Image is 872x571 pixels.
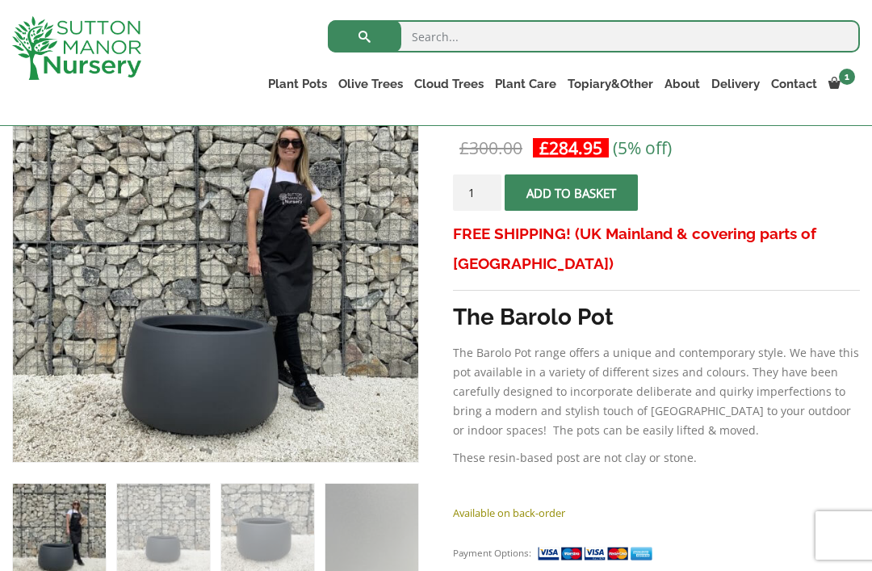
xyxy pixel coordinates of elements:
[562,73,659,95] a: Topiary&Other
[459,136,522,159] bdi: 300.00
[328,20,860,52] input: Search...
[659,73,706,95] a: About
[539,136,549,159] span: £
[613,136,672,159] span: (5% off)
[12,16,141,80] img: logo
[489,73,562,95] a: Plant Care
[453,448,860,468] p: These resin-based post are not clay or stone.
[333,73,409,95] a: Olive Trees
[453,304,614,330] strong: The Barolo Pot
[505,174,638,211] button: Add to basket
[262,73,333,95] a: Plant Pots
[453,547,531,559] small: Payment Options:
[706,73,765,95] a: Delivery
[453,174,501,211] input: Product quantity
[765,73,823,95] a: Contact
[409,73,489,95] a: Cloud Trees
[453,503,860,523] p: Available on back-order
[453,219,860,279] h3: FREE SHIPPING! (UK Mainland & covering parts of [GEOGRAPHIC_DATA])
[823,73,860,95] a: 1
[537,545,658,562] img: payment supported
[539,136,602,159] bdi: 284.95
[459,136,469,159] span: £
[839,69,855,85] span: 1
[453,343,860,440] p: The Barolo Pot range offers a unique and contemporary style. We have this pot available in a vari...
